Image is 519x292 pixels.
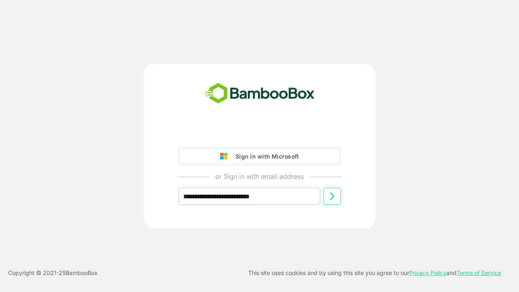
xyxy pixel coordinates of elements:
[178,148,341,165] button: Sign in with Microsoft
[232,151,299,162] div: Sign in with Microsoft
[200,80,319,107] img: bamboobox
[174,125,345,143] iframe: Sign in with Google Button
[220,153,232,160] img: google
[248,268,501,278] p: This site uses cookies and by using this site you agree to our and
[409,269,446,276] a: Privacy Policy
[8,268,98,278] p: Copyright © 2021- 25 BambooBox
[215,172,304,181] p: or Sign in with email address
[457,269,501,276] a: Terms of Service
